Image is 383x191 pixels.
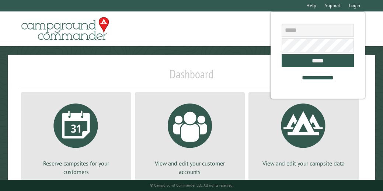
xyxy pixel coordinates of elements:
[19,67,364,87] h1: Dashboard
[257,98,350,167] a: View and edit your campsite data
[257,159,350,167] p: View and edit your campsite data
[19,14,111,43] img: Campground Commander
[30,159,122,176] p: Reserve campsites for your customers
[144,159,236,176] p: View and edit your customer accounts
[144,98,236,176] a: View and edit your customer accounts
[30,98,122,176] a: Reserve campsites for your customers
[150,183,233,188] small: © Campground Commander LLC. All rights reserved.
